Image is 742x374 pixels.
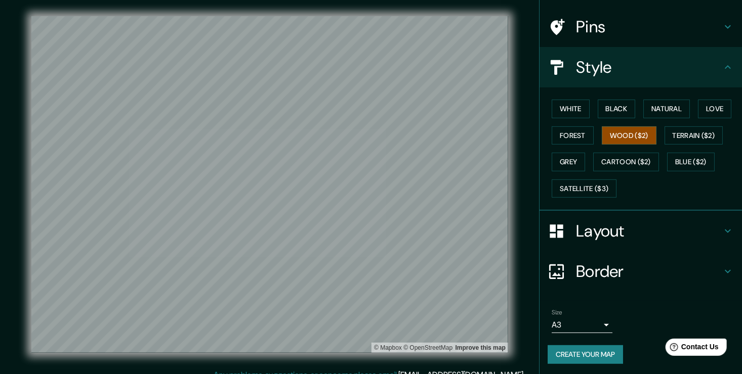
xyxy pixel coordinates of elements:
button: White [552,100,590,118]
h4: Layout [576,221,722,241]
div: Border [540,251,742,292]
button: Grey [552,153,585,171]
button: Blue ($2) [667,153,715,171]
button: Terrain ($2) [665,126,723,145]
h4: Style [576,57,722,77]
h4: Pins [576,17,722,37]
button: Forest [552,126,594,145]
div: A3 [552,317,612,333]
div: Layout [540,211,742,251]
button: Black [598,100,636,118]
h4: Border [576,261,722,282]
a: Mapbox [374,344,402,351]
button: Wood ($2) [602,126,656,145]
div: Pins [540,7,742,47]
button: Love [698,100,731,118]
label: Size [552,308,562,317]
button: Cartoon ($2) [593,153,659,171]
div: Style [540,47,742,87]
a: Map feedback [456,344,506,351]
button: Create your map [548,345,623,364]
button: Satellite ($3) [552,179,616,198]
iframe: Help widget launcher [652,335,731,363]
a: OpenStreetMap [403,344,452,351]
canvas: Map [31,16,508,353]
button: Natural [643,100,690,118]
